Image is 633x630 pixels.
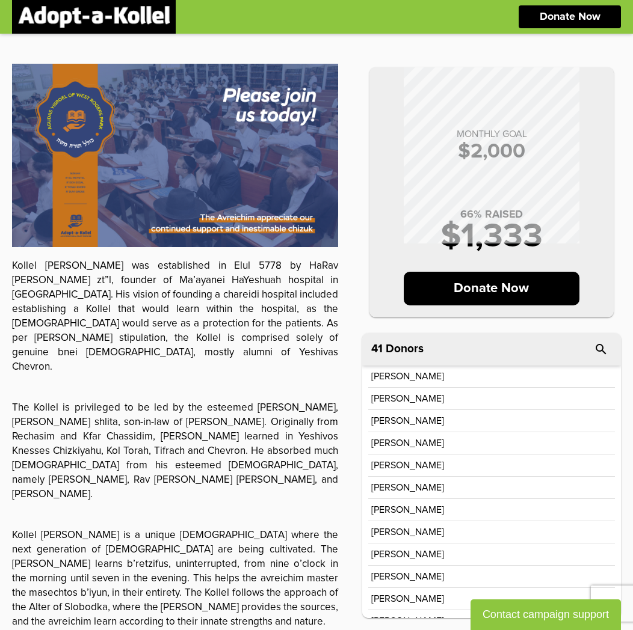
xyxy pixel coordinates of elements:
span: 41 [371,343,383,355]
p: [PERSON_NAME] [371,438,444,448]
p: [PERSON_NAME] [371,460,444,470]
p: [PERSON_NAME] [371,416,444,426]
p: [PERSON_NAME] [371,483,444,492]
p: The Kollel is privileged to be led by the esteemed [PERSON_NAME], [PERSON_NAME] shlita, son-in-la... [12,401,338,502]
p: MONTHLY GOAL [381,129,602,139]
p: [PERSON_NAME] [371,527,444,537]
p: Kollel [PERSON_NAME] was established in Elul 5778 by HaRav [PERSON_NAME] zt”l, founder of Ma’ayan... [12,259,338,375]
p: Donors [386,343,424,355]
p: [PERSON_NAME] [371,394,444,403]
p: [PERSON_NAME] [371,572,444,581]
img: 4VvHPE1XFD.NTSnwRpZg3.jpg [12,64,338,247]
p: [PERSON_NAME] [371,549,444,559]
p: Kollel [PERSON_NAME] is a unique [DEMOGRAPHIC_DATA] where the next generation of [DEMOGRAPHIC_DAT... [12,528,338,629]
button: Contact campaign support [471,599,621,630]
p: Donate Now [540,11,601,22]
p: [PERSON_NAME] [371,372,444,381]
p: [PERSON_NAME] [371,505,444,515]
p: [PERSON_NAME] [371,594,444,604]
p: [PERSON_NAME] [371,616,444,626]
i: search [594,342,608,356]
img: logonobg.png [18,6,170,28]
p: Donate Now [404,272,580,305]
p: $ [381,141,602,162]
